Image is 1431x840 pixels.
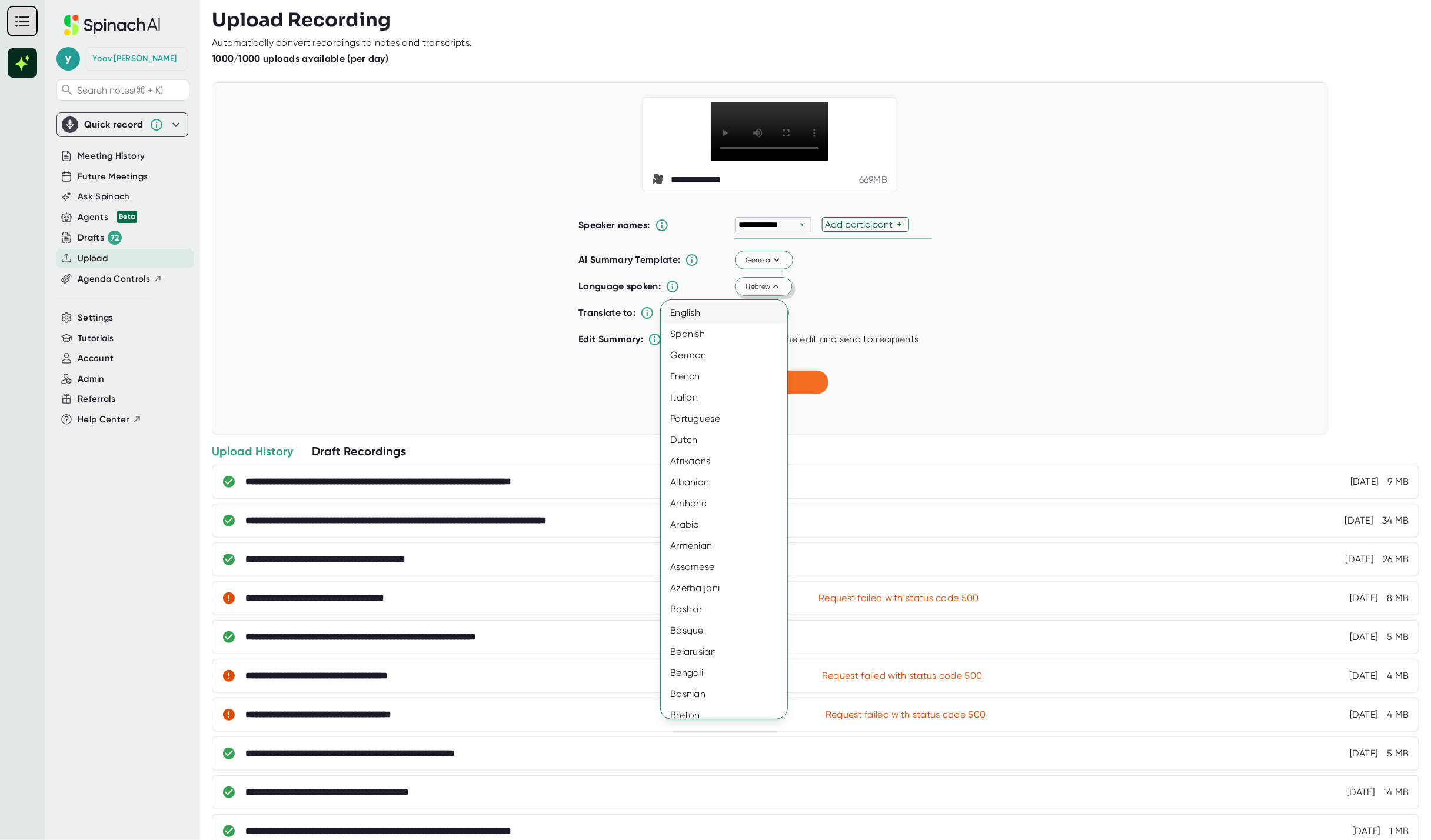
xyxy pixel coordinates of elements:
div: Azerbaijani [661,578,798,599]
div: English [661,302,798,324]
div: Basque [661,620,798,641]
div: Bashkir [661,599,798,620]
div: Afrikaans [661,451,798,472]
div: Dutch [661,429,798,451]
div: Amharic [661,493,798,514]
div: Italian [661,387,798,408]
div: Arabic [661,514,798,535]
div: German [661,345,798,366]
div: Armenian [661,535,798,556]
div: Spanish [661,324,798,345]
div: Assamese [661,556,798,578]
div: Portuguese [661,408,798,429]
div: Breton [661,705,798,726]
div: Bosnian [661,684,798,705]
div: French [661,366,798,387]
div: Albanian [661,472,798,493]
div: Bengali [661,662,798,684]
div: Belarusian [661,641,798,662]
